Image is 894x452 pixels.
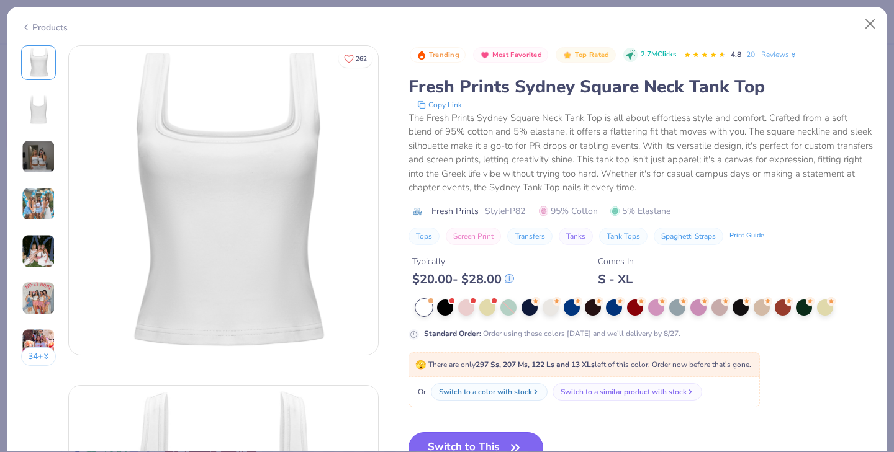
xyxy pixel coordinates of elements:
img: Trending sort [417,50,427,60]
span: 2.7M Clicks [641,50,676,60]
span: Trending [429,51,459,58]
button: Tanks [559,228,593,245]
span: Most Favorited [492,51,542,58]
button: Badge Button [410,47,466,63]
button: Screen Print [446,228,501,245]
img: User generated content [22,187,55,221]
div: Order using these colors [DATE] and we’ll delivery by 8/27. [424,328,680,339]
strong: 297 Ss, 207 Ms, 122 Ls and 13 XLs [476,360,595,370]
strong: Standard Order : [424,329,481,339]
img: User generated content [22,329,55,362]
button: Switch to a color with stock [431,383,548,401]
img: Back [24,95,53,125]
img: User generated content [22,281,55,315]
span: 95% Cotton [539,205,598,218]
div: Fresh Prints Sydney Square Neck Tank Top [409,75,873,99]
div: $ 20.00 - $ 28.00 [412,272,514,287]
div: Switch to a color with stock [439,386,532,397]
img: Front [69,46,378,355]
button: Spaghetti Straps [654,228,723,245]
button: Close [859,12,882,36]
div: Comes In [598,255,634,268]
span: Fresh Prints [431,205,479,218]
span: Top Rated [575,51,610,58]
span: 262 [356,56,367,62]
img: brand logo [409,206,425,216]
img: Top Rated sort [562,50,572,60]
div: Typically [412,255,514,268]
div: The Fresh Prints Sydney Square Neck Tank Top is all about effortless style and comfort. Crafted f... [409,111,873,195]
span: Or [415,386,426,397]
a: 20+ Reviews [746,49,798,60]
span: Style FP82 [485,205,525,218]
span: 🫣 [415,359,426,371]
button: Badge Button [473,47,548,63]
div: S - XL [598,272,634,287]
div: Switch to a similar product with stock [561,386,687,397]
div: Products [21,21,68,34]
button: Switch to a similar product with stock [553,383,702,401]
button: Badge Button [556,47,615,63]
div: Print Guide [729,231,764,241]
img: Most Favorited sort [480,50,490,60]
div: 4.8 Stars [684,45,726,65]
button: Like [338,50,372,68]
img: User generated content [22,234,55,268]
span: 4.8 [731,50,741,60]
button: copy to clipboard [413,99,466,111]
button: Transfers [507,228,553,245]
span: There are only left of this color. Order now before that's gone. [415,360,751,370]
img: Front [24,48,53,78]
button: Tops [409,228,440,245]
img: User generated content [22,140,55,174]
button: 34+ [21,347,56,366]
button: Tank Tops [599,228,648,245]
span: 5% Elastane [610,205,670,218]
